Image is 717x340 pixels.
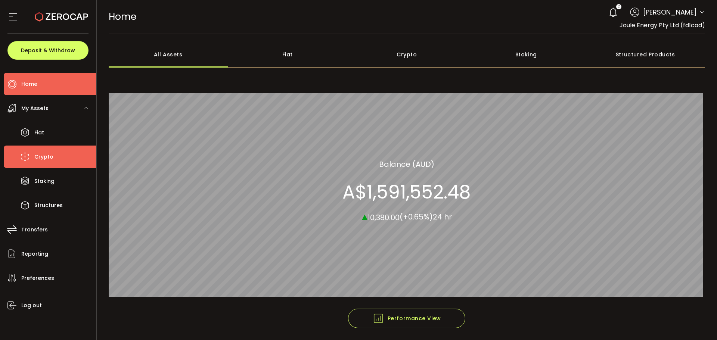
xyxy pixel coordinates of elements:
[373,313,441,324] span: Performance View
[21,249,48,259] span: Reporting
[362,208,367,224] span: ▴
[586,41,705,68] div: Structured Products
[680,304,717,340] iframe: Chat Widget
[643,7,697,17] span: [PERSON_NAME]
[21,48,75,53] span: Deposit & Withdraw
[228,41,347,68] div: Fiat
[379,158,434,169] section: Balance (AUD)
[21,103,49,114] span: My Assets
[109,41,228,68] div: All Assets
[34,200,63,211] span: Structures
[342,181,471,203] section: A$1,591,552.48
[34,176,55,187] span: Staking
[433,212,452,222] span: 24 hr
[620,21,705,29] span: Joule Energy Pty Ltd (fd1cad)
[21,273,54,284] span: Preferences
[466,41,586,68] div: Staking
[34,127,44,138] span: Fiat
[367,212,400,222] span: 10,380.00
[618,4,620,9] span: 2
[21,224,48,235] span: Transfers
[21,79,37,90] span: Home
[347,41,467,68] div: Crypto
[34,152,53,162] span: Crypto
[348,309,465,328] button: Performance View
[7,41,89,60] button: Deposit & Withdraw
[400,212,433,222] span: (+0.65%)
[109,10,136,23] span: Home
[21,300,42,311] span: Log out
